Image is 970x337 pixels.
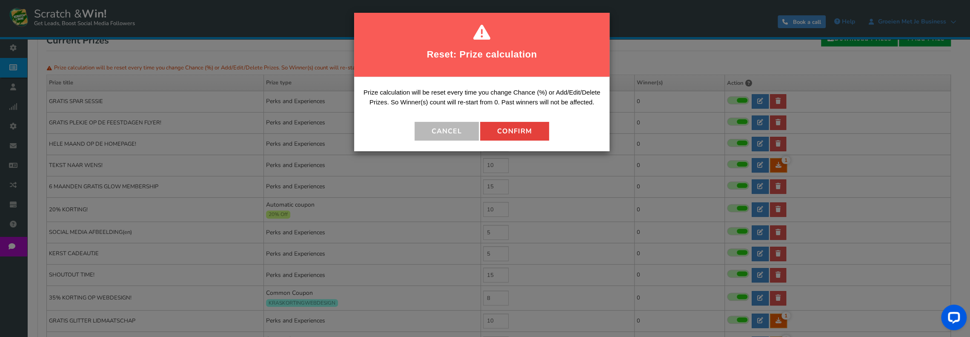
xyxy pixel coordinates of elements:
iframe: LiveChat chat widget [934,301,970,337]
p: Prize calculation will be reset every time you change Chance (%) or Add/Edit/Delete Prizes. So Wi... [361,88,603,113]
button: Confirm [480,122,549,141]
h2: Reset: Prize calculation [365,43,599,66]
button: Cancel [415,122,479,141]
